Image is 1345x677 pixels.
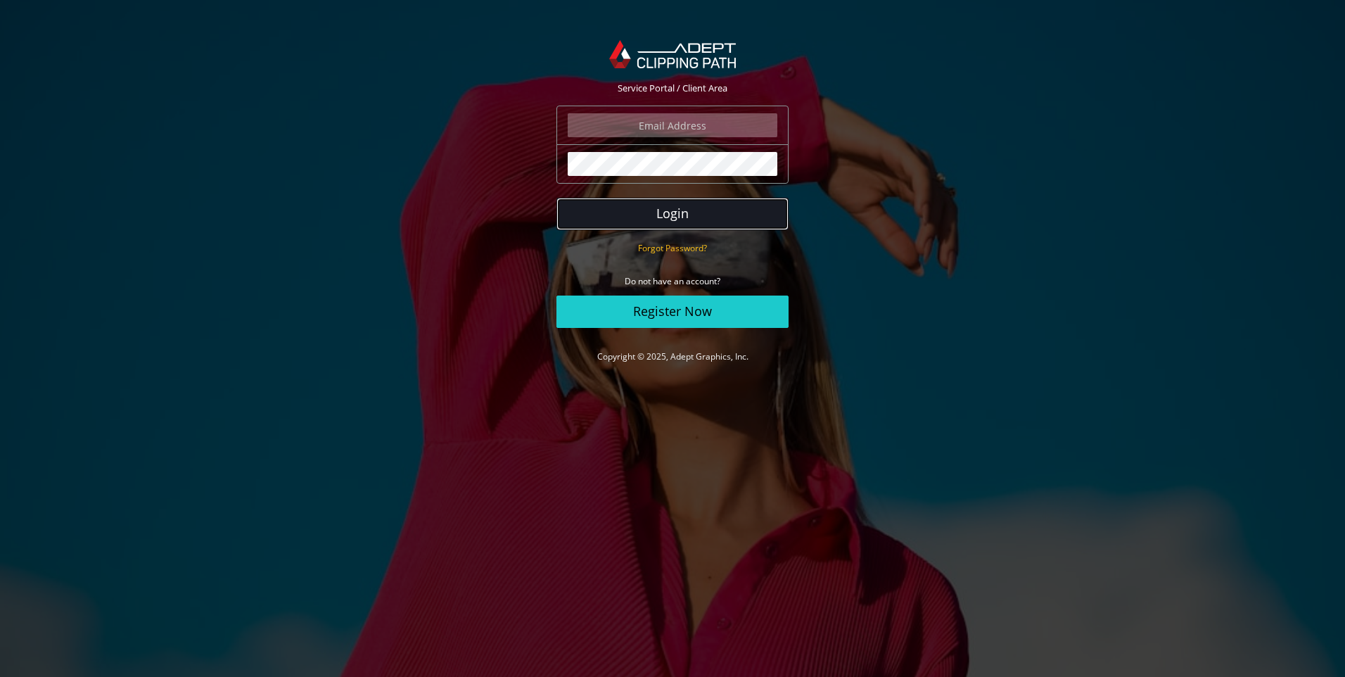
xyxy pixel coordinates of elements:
[556,198,789,230] button: Login
[568,113,777,137] input: Email Address
[618,82,727,94] span: Service Portal / Client Area
[638,242,707,254] small: Forgot Password?
[638,241,707,254] a: Forgot Password?
[625,275,720,287] small: Do not have an account?
[609,40,735,68] img: Adept Graphics
[597,350,748,362] a: Copyright © 2025, Adept Graphics, Inc.
[556,296,789,328] a: Register Now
